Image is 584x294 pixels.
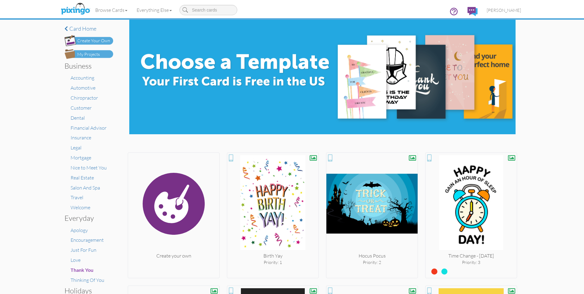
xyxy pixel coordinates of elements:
div: My Projects [77,51,100,58]
a: Customer [71,105,92,111]
a: Just For Fun [71,247,96,253]
a: Card home [64,26,113,32]
a: Insurance [71,135,91,141]
div: Create Your Own [77,38,110,44]
img: 20250828-163716-8d2042864239-250.jpg [227,155,318,252]
a: Dental [71,115,85,121]
img: 20240906-173705-e8922b2e0e53-250.jpg [426,155,517,252]
a: Automotive [71,85,96,91]
div: Priority: 3 [426,259,517,265]
a: Nice to Meet You [71,165,107,171]
a: Love [71,257,81,263]
a: Browse Cards [91,2,132,18]
a: Thinking Of You [71,277,104,283]
img: create-own-button.png [64,35,113,46]
h3: Business [64,62,109,70]
a: Mortgage [71,155,91,161]
a: Salon And Spa [71,185,100,191]
div: Create your own [128,252,219,259]
img: e8896c0d-71ea-4978-9834-e4f545c8bf84.jpg [129,20,515,134]
img: my-projects-button.png [64,49,113,59]
img: pixingo logo [59,2,92,17]
a: Legal [71,145,82,151]
a: Travel [71,194,83,200]
a: Thank You [71,267,93,273]
h3: Everyday [64,214,109,222]
a: Accounting [71,75,94,81]
a: Real Estate [71,175,94,181]
a: Everything Else [132,2,176,18]
img: create.svg [128,155,219,252]
img: 20201006-205924-430e3fe05ca9-250.jpg [326,155,418,252]
div: Time Change - [DATE] [426,252,517,259]
a: Welcome [71,204,90,210]
a: Encouragement [71,237,104,243]
img: comments.svg [468,7,478,16]
div: Hocus Pocus [326,252,418,259]
input: Search cards [179,5,237,15]
a: Financial Advisor [71,125,106,131]
div: Birth Yay [227,252,318,259]
a: Apology [71,227,88,233]
a: [PERSON_NAME] [482,2,526,18]
div: Priority: 1 [227,259,318,265]
span: [PERSON_NAME] [487,8,521,13]
a: Chiropractor [71,95,98,101]
div: Priority: 2 [326,259,418,265]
